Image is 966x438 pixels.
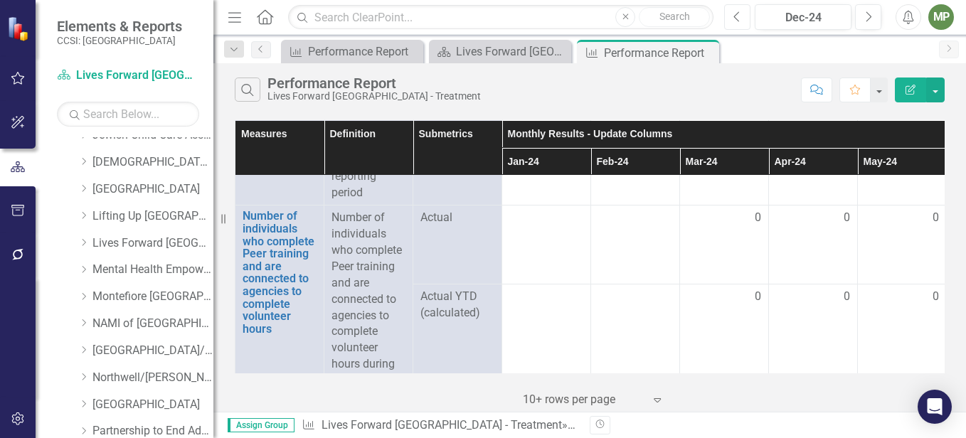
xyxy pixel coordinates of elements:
[659,11,690,22] span: Search
[302,417,579,434] div: » »
[324,205,413,410] td: Double-Click to Edit
[92,154,213,171] a: [DEMOGRAPHIC_DATA][GEOGRAPHIC_DATA] on the [PERSON_NAME]
[639,7,710,27] button: Search
[92,289,213,305] a: Montefiore [GEOGRAPHIC_DATA][PERSON_NAME]
[413,205,502,284] td: Double-Click to Edit
[243,210,317,335] a: Number of individuals who complete Peer training and are connected to agencies to complete volunt...
[308,43,420,60] div: Performance Report
[57,68,199,84] a: Lives Forward [GEOGRAPHIC_DATA] - Treatment
[604,44,716,62] div: Performance Report
[933,289,939,305] span: 0
[228,418,294,432] span: Assign Group
[288,5,713,30] input: Search ClearPoint...
[680,205,769,284] td: Double-Click to Edit
[92,343,213,359] a: [GEOGRAPHIC_DATA]/[GEOGRAPHIC_DATA]
[235,205,324,410] td: Double-Click to Edit Right Click for Context Menu
[928,4,954,30] button: MP
[92,181,213,198] a: [GEOGRAPHIC_DATA]
[331,210,405,405] p: Number of individuals who complete Peer training and are connected to agencies to complete volunt...
[755,289,761,305] span: 0
[844,210,850,226] span: 0
[918,390,952,424] div: Open Intercom Messenger
[92,397,213,413] a: [GEOGRAPHIC_DATA]
[933,210,939,226] span: 0
[57,102,199,127] input: Search Below...
[92,235,213,252] a: Lives Forward [GEOGRAPHIC_DATA]
[267,75,481,91] div: Performance Report
[456,43,568,60] div: Lives Forward [GEOGRAPHIC_DATA] Page
[502,205,591,284] td: Double-Click to Edit
[57,18,182,35] span: Elements & Reports
[92,262,213,278] a: Mental Health Empowerment Project (MHEP)
[322,418,562,432] a: Lives Forward [GEOGRAPHIC_DATA] - Treatment
[92,316,213,332] a: NAMI of [GEOGRAPHIC_DATA]
[92,208,213,225] a: Lifting Up [GEOGRAPHIC_DATA]
[57,35,182,46] small: CCSI: [GEOGRAPHIC_DATA]
[760,9,846,26] div: Dec-24
[755,210,761,226] span: 0
[769,205,858,284] td: Double-Click to Edit
[7,16,32,41] img: ClearPoint Strategy
[420,289,494,321] span: Actual YTD (calculated)
[858,205,947,284] td: Double-Click to Edit
[267,91,481,102] div: Lives Forward [GEOGRAPHIC_DATA] - Treatment
[432,43,568,60] a: Lives Forward [GEOGRAPHIC_DATA] Page
[591,205,680,284] td: Double-Click to Edit
[844,289,850,305] span: 0
[420,210,494,226] span: Actual
[755,4,851,30] button: Dec-24
[285,43,420,60] a: Performance Report
[92,370,213,386] a: Northwell/[PERSON_NAME] Memorial Hospital Association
